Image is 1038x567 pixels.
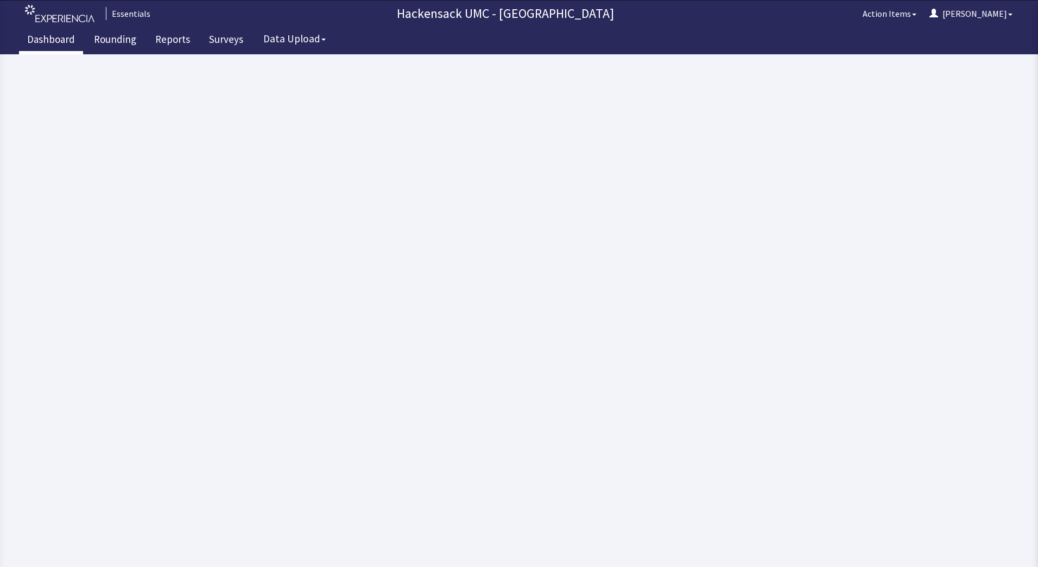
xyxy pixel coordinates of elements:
[147,27,198,54] a: Reports
[923,3,1019,24] button: [PERSON_NAME]
[856,3,923,24] button: Action Items
[25,5,94,23] img: experiencia_logo.png
[106,7,150,20] div: Essentials
[19,27,83,54] a: Dashboard
[155,5,856,22] p: Hackensack UMC - [GEOGRAPHIC_DATA]
[201,27,251,54] a: Surveys
[257,29,332,49] button: Data Upload
[86,27,144,54] a: Rounding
